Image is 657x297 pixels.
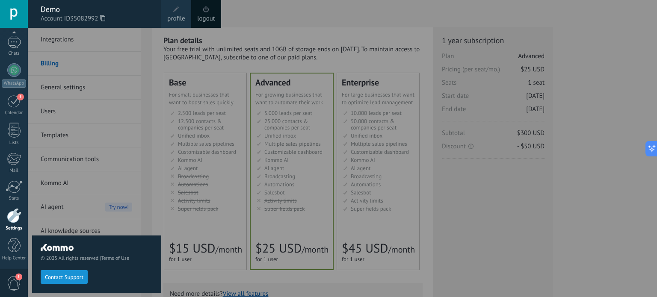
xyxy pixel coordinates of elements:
div: Help Center [2,256,27,261]
span: profile [167,14,185,24]
div: Demo [41,5,153,14]
span: © 2025 All rights reserved | [41,255,153,262]
a: logout [197,14,215,24]
div: Mail [2,168,27,173]
a: Contact Support [41,273,88,280]
div: Chats [2,51,27,56]
div: Stats [2,196,27,201]
span: 1 [15,273,22,280]
span: 1 [17,94,24,100]
button: Contact Support [41,270,88,284]
div: Settings [2,226,27,231]
a: Terms of Use [101,255,129,262]
div: Lists [2,140,27,146]
div: Calendar [2,110,27,116]
span: 35082992 [70,14,105,24]
div: WhatsApp [2,79,26,88]
span: Account ID [41,14,153,24]
span: Contact Support [45,274,83,280]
